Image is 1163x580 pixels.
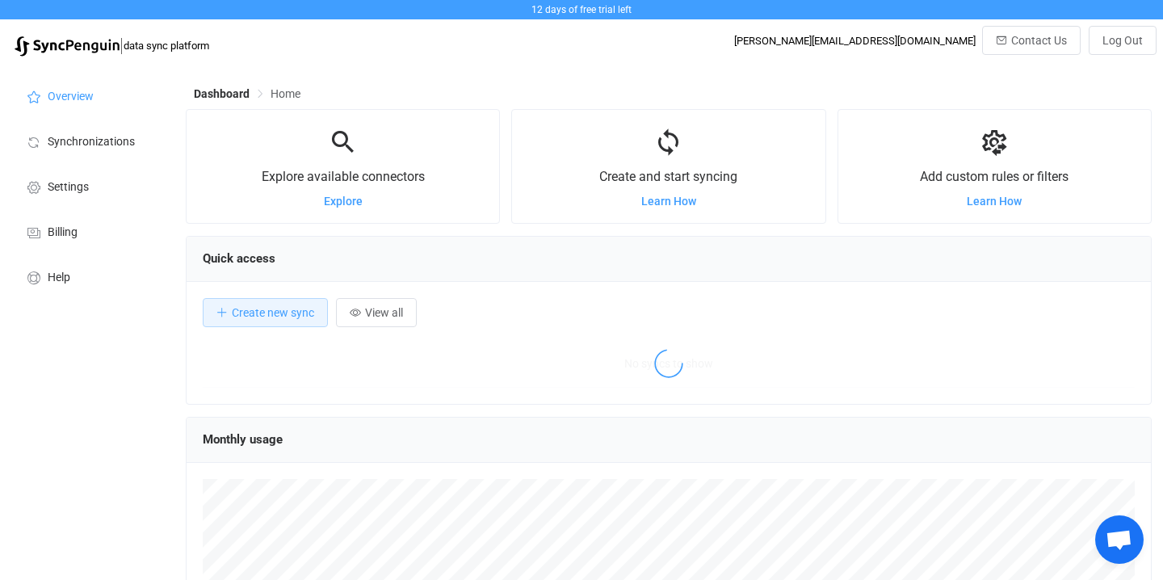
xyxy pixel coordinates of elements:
[232,306,314,319] span: Create new sync
[1102,34,1143,47] span: Log Out
[15,36,120,57] img: syncpenguin.svg
[203,298,328,327] button: Create new sync
[194,87,250,100] span: Dashboard
[8,163,170,208] a: Settings
[124,40,209,52] span: data sync platform
[8,208,170,254] a: Billing
[48,226,78,239] span: Billing
[531,4,632,15] span: 12 days of free trial left
[48,181,89,194] span: Settings
[203,432,283,447] span: Monthly usage
[48,90,94,103] span: Overview
[324,195,363,208] a: Explore
[365,306,403,319] span: View all
[48,136,135,149] span: Synchronizations
[8,118,170,163] a: Synchronizations
[271,87,300,100] span: Home
[120,34,124,57] span: |
[734,35,976,47] div: [PERSON_NAME][EMAIL_ADDRESS][DOMAIN_NAME]
[48,271,70,284] span: Help
[982,26,1081,55] button: Contact Us
[194,88,300,99] div: Breadcrumb
[8,73,170,118] a: Overview
[203,251,275,266] span: Quick access
[967,195,1022,208] a: Learn How
[1089,26,1157,55] button: Log Out
[641,195,696,208] a: Learn How
[599,169,737,184] span: Create and start syncing
[920,169,1069,184] span: Add custom rules or filters
[262,169,425,184] span: Explore available connectors
[8,254,170,299] a: Help
[336,298,417,327] button: View all
[15,34,209,57] a: |data sync platform
[1095,515,1144,564] div: Open chat
[1011,34,1067,47] span: Contact Us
